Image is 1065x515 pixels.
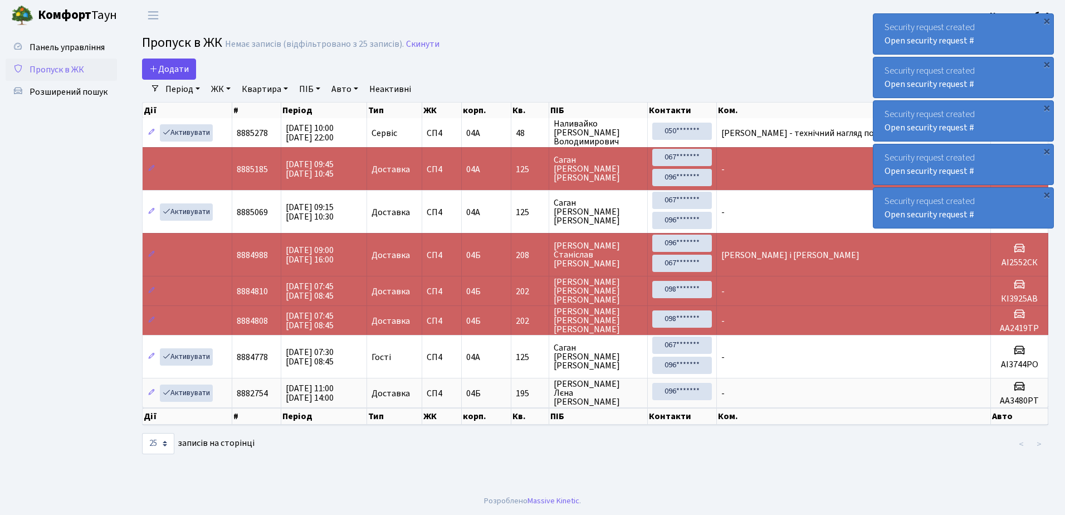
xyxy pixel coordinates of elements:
span: 04А [466,206,480,218]
span: 04А [466,351,480,363]
span: [DATE] 11:00 [DATE] 14:00 [286,382,334,404]
th: ПІБ [549,103,648,118]
span: Додати [149,63,189,75]
span: 202 [516,287,544,296]
span: Пропуск в ЖК [142,33,222,52]
img: logo.png [11,4,33,27]
span: [PERSON_NAME] Станіслав [PERSON_NAME] [554,241,643,268]
th: Авто [991,408,1048,425]
a: Розширений пошук [6,81,117,103]
span: 8884810 [237,285,268,298]
a: Панель управління [6,36,117,59]
a: Консьєрж б. 4. [990,9,1052,22]
span: СП4 [427,208,457,217]
span: Доставка [372,251,410,260]
span: СП4 [427,287,457,296]
div: × [1041,15,1052,26]
select: записів на сторінці [142,433,174,454]
span: 208 [516,251,544,260]
th: # [232,408,281,425]
th: корп. [462,103,511,118]
h5: КІ3925АВ [995,294,1043,304]
a: Активувати [160,124,213,142]
a: Активувати [160,385,213,402]
a: Open security request # [885,78,974,90]
span: [DATE] 09:00 [DATE] 16:00 [286,244,334,266]
th: Період [281,408,367,425]
span: 04А [466,127,480,139]
span: 125 [516,353,544,362]
th: Ком. [717,408,991,425]
span: 195 [516,389,544,398]
span: 8885069 [237,206,268,218]
th: Кв. [511,408,549,425]
span: СП4 [427,317,457,325]
span: 125 [516,208,544,217]
span: Таун [38,6,117,25]
th: Контакти [648,408,717,425]
div: Security request created [873,14,1053,54]
a: Open security request # [885,165,974,177]
th: Тип [367,408,422,425]
div: × [1041,145,1052,157]
span: СП4 [427,165,457,174]
span: [PERSON_NAME] Лєна [PERSON_NAME] [554,380,643,406]
label: записів на сторінці [142,433,255,454]
div: Security request created [873,57,1053,98]
span: [PERSON_NAME] і [PERSON_NAME] [721,249,859,261]
span: 04Б [466,249,481,261]
span: [DATE] 07:45 [DATE] 08:45 [286,310,334,332]
span: - [721,315,725,327]
th: Період [281,103,367,118]
span: Доставка [372,389,410,398]
span: [DATE] 07:30 [DATE] 08:45 [286,346,334,368]
span: - [721,285,725,298]
span: СП4 [427,353,457,362]
span: 48 [516,129,544,138]
a: Квартира [237,80,292,99]
span: - [721,387,725,400]
span: [PERSON_NAME] [PERSON_NAME] [PERSON_NAME] [554,307,643,334]
a: Активувати [160,348,213,366]
span: - [721,163,725,176]
span: 8885185 [237,163,268,176]
span: [DATE] 09:45 [DATE] 10:45 [286,158,334,180]
span: Сервіс [372,129,397,138]
div: × [1041,102,1052,113]
span: 04Б [466,285,481,298]
span: [DATE] 07:45 [DATE] 08:45 [286,280,334,302]
span: Гості [372,353,391,362]
button: Переключити навігацію [139,6,167,25]
th: ЖК [422,103,462,118]
span: Доставка [372,165,410,174]
a: Активувати [160,203,213,221]
a: Період [161,80,204,99]
th: Дії [143,408,232,425]
div: Security request created [873,144,1053,184]
th: ПІБ [549,408,648,425]
span: 8882754 [237,387,268,400]
span: Наливайко [PERSON_NAME] Володимирович [554,119,643,146]
span: 125 [516,165,544,174]
div: Security request created [873,188,1053,228]
span: 04А [466,163,480,176]
span: Розширений пошук [30,86,108,98]
th: Кв. [511,103,549,118]
span: 8884808 [237,315,268,327]
h5: АІ2552СК [995,257,1043,268]
th: Тип [367,103,422,118]
a: Open security request # [885,122,974,134]
span: СП4 [427,129,457,138]
th: ЖК [422,408,462,425]
a: ЖК [207,80,235,99]
th: Дії [143,103,232,118]
span: [DATE] 10:00 [DATE] 22:00 [286,122,334,144]
span: Доставка [372,208,410,217]
a: Скинути [406,39,439,50]
a: Додати [142,59,196,80]
span: - [721,351,725,363]
h5: АА3480РТ [995,396,1043,406]
a: Пропуск в ЖК [6,59,117,81]
h5: АА2419ТР [995,323,1043,334]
